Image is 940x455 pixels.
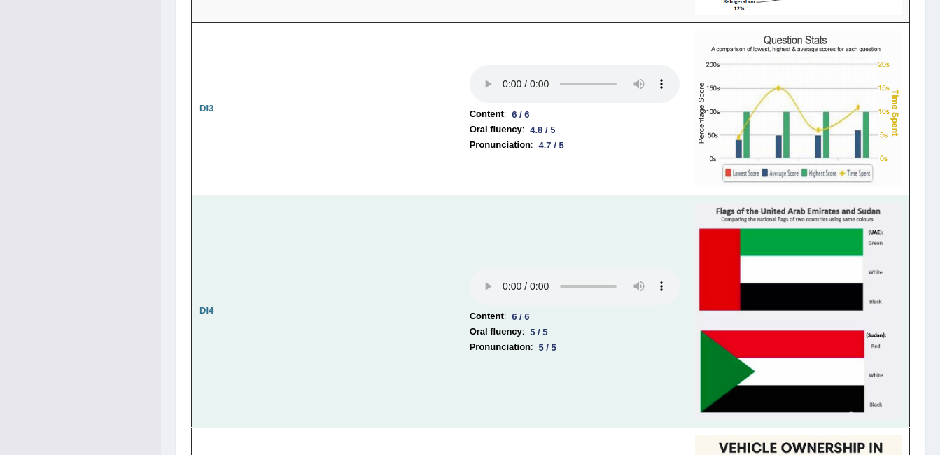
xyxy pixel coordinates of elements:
li: : [470,339,680,355]
div: 4.7 / 5 [533,138,570,153]
b: DI4 [199,305,213,316]
b: Content [470,106,504,122]
b: Content [470,309,504,324]
li: : [470,106,680,122]
div: 5 / 5 [533,340,562,355]
li: : [470,309,680,324]
b: Oral fluency [470,122,522,137]
li: : [470,324,680,339]
div: 6 / 6 [506,309,535,324]
div: 6 / 6 [506,107,535,122]
b: DI3 [199,103,213,113]
b: Pronunciation [470,137,531,153]
b: Pronunciation [470,339,531,355]
b: Oral fluency [470,324,522,339]
div: 4.8 / 5 [524,122,561,137]
li: : [470,137,680,153]
li: : [470,122,680,137]
div: 5 / 5 [524,325,553,339]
